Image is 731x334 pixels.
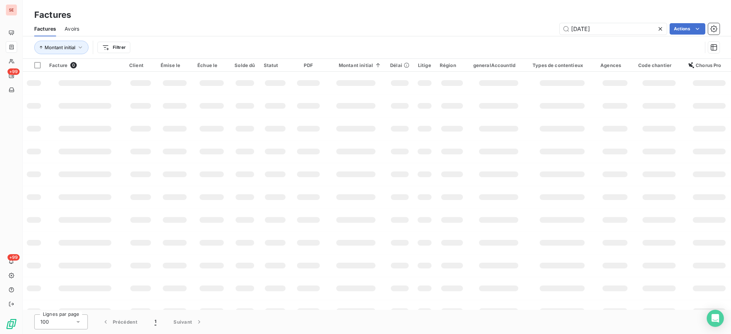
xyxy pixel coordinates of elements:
[560,23,667,35] input: Rechercher
[6,4,17,16] div: SE
[6,318,17,330] img: Logo LeanPay
[600,62,630,68] div: Agences
[295,62,321,68] div: PDF
[7,68,20,75] span: +99
[97,42,130,53] button: Filtrer
[533,62,592,68] div: Types de contentieux
[146,314,165,329] button: 1
[330,62,382,68] div: Montant initial
[390,62,409,68] div: Délai
[40,318,49,325] span: 100
[161,62,189,68] div: Émise le
[94,314,146,329] button: Précédent
[34,9,71,21] h3: Factures
[264,62,287,68] div: Statut
[34,25,56,32] span: Factures
[49,62,67,68] span: Facture
[638,62,680,68] div: Code chantier
[65,25,79,32] span: Avoirs
[670,23,705,35] button: Actions
[6,70,17,81] a: +99
[155,318,156,325] span: 1
[129,62,152,68] div: Client
[473,62,524,68] div: generalAccountId
[70,62,77,68] span: 0
[235,62,255,68] div: Solde dû
[7,254,20,261] span: +99
[34,41,89,54] button: Montant initial
[165,314,211,329] button: Suivant
[440,62,465,68] div: Région
[45,45,75,50] span: Montant initial
[707,310,724,327] div: Open Intercom Messenger
[689,62,730,68] div: Chorus Pro
[418,62,431,68] div: Litige
[197,62,226,68] div: Échue le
